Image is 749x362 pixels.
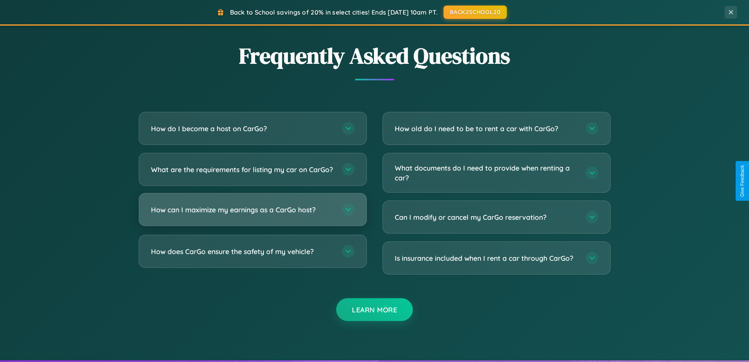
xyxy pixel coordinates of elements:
h3: How does CarGo ensure the safety of my vehicle? [151,247,334,256]
h3: What are the requirements for listing my car on CarGo? [151,165,334,175]
button: BACK2SCHOOL20 [444,6,507,19]
h2: Frequently Asked Questions [139,41,611,71]
h3: What documents do I need to provide when renting a car? [395,163,578,182]
h3: How do I become a host on CarGo? [151,124,334,134]
span: Back to School savings of 20% in select cities! Ends [DATE] 10am PT. [230,8,438,16]
button: Learn More [336,298,413,321]
h3: How can I maximize my earnings as a CarGo host? [151,205,334,215]
div: Give Feedback [740,165,745,197]
h3: Can I modify or cancel my CarGo reservation? [395,212,578,222]
h3: Is insurance included when I rent a car through CarGo? [395,253,578,263]
h3: How old do I need to be to rent a car with CarGo? [395,124,578,134]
